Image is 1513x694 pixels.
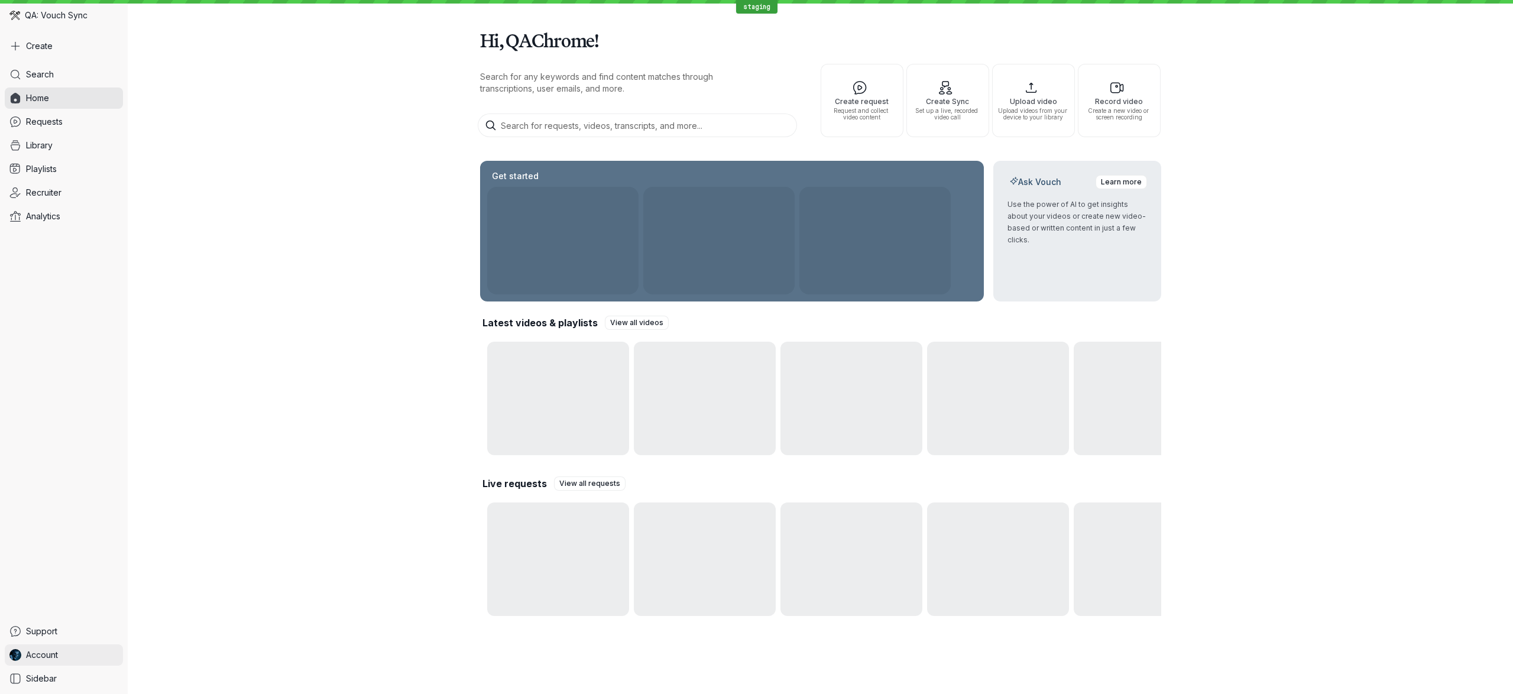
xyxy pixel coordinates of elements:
[5,621,123,642] a: Support
[5,111,123,132] a: Requests
[559,478,620,489] span: View all requests
[997,108,1070,121] span: Upload videos from your device to your library
[610,317,663,329] span: View all videos
[478,113,797,137] input: Search for requests, videos, transcripts, and more...
[5,5,123,26] div: QA: Vouch Sync
[1096,175,1147,189] a: Learn more
[26,69,54,80] span: Search
[482,316,598,329] h2: Latest videos & playlists
[26,210,60,222] span: Analytics
[26,625,57,637] span: Support
[5,158,123,180] a: Playlists
[5,64,123,85] a: Search
[482,477,547,490] h2: Live requests
[26,116,63,128] span: Requests
[25,9,88,21] span: QA: Vouch Sync
[5,644,123,666] a: QAChrome Vouch Sync avatarAccount
[1007,176,1064,188] h2: Ask Vouch
[906,64,989,137] button: Create SyncSet up a live, recorded video call
[490,170,541,182] h2: Get started
[5,668,123,689] a: Sidebar
[5,87,123,109] a: Home
[26,92,49,104] span: Home
[9,649,21,661] img: QAChrome Vouch Sync avatar
[26,187,61,199] span: Recruiter
[9,10,20,21] img: QA: Vouch Sync avatar
[1083,108,1155,121] span: Create a new video or screen recording
[992,64,1075,137] button: Upload videoUpload videos from your device to your library
[26,673,57,685] span: Sidebar
[1078,64,1161,137] button: Record videoCreate a new video or screen recording
[26,140,53,151] span: Library
[912,98,984,105] span: Create Sync
[480,71,764,95] p: Search for any keywords and find content matches through transcriptions, user emails, and more.
[5,35,123,57] button: Create
[26,40,53,52] span: Create
[5,182,123,203] a: Recruiter
[26,649,58,661] span: Account
[912,108,984,121] span: Set up a live, recorded video call
[1007,199,1147,246] p: Use the power of AI to get insights about your videos or create new video-based or written conten...
[821,64,903,137] button: Create requestRequest and collect video content
[826,108,898,121] span: Request and collect video content
[1083,98,1155,105] span: Record video
[605,316,669,330] a: View all videos
[826,98,898,105] span: Create request
[1101,176,1142,188] span: Learn more
[5,206,123,227] a: Analytics
[5,135,123,156] a: Library
[554,476,626,491] a: View all requests
[26,163,57,175] span: Playlists
[480,24,1161,57] h1: Hi, QAChrome!
[997,98,1070,105] span: Upload video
